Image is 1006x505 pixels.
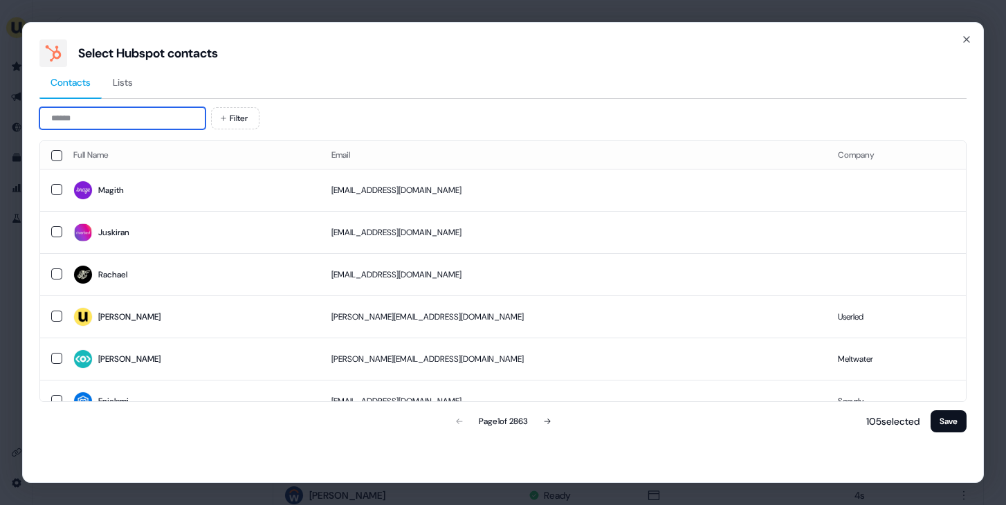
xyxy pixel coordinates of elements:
[827,141,966,169] th: Company
[861,414,920,428] p: 105 selected
[320,295,827,338] td: [PERSON_NAME][EMAIL_ADDRESS][DOMAIN_NAME]
[320,211,827,253] td: [EMAIL_ADDRESS][DOMAIN_NAME]
[98,352,161,366] div: [PERSON_NAME]
[98,226,129,239] div: Juskiran
[320,169,827,211] td: [EMAIL_ADDRESS][DOMAIN_NAME]
[98,183,124,197] div: Magith
[98,268,127,282] div: Rachael
[51,75,91,89] span: Contacts
[320,141,827,169] th: Email
[479,414,528,428] div: Page 1 of 2863
[320,380,827,422] td: [EMAIL_ADDRESS][DOMAIN_NAME]
[98,394,129,408] div: Eniolami
[827,338,966,380] td: Meltwater
[931,410,967,432] button: Save
[320,253,827,295] td: [EMAIL_ADDRESS][DOMAIN_NAME]
[827,380,966,422] td: Securly
[113,75,133,89] span: Lists
[98,310,161,324] div: [PERSON_NAME]
[78,45,218,62] div: Select Hubspot contacts
[827,295,966,338] td: Userled
[320,338,827,380] td: [PERSON_NAME][EMAIL_ADDRESS][DOMAIN_NAME]
[211,107,259,129] button: Filter
[62,141,320,169] th: Full Name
